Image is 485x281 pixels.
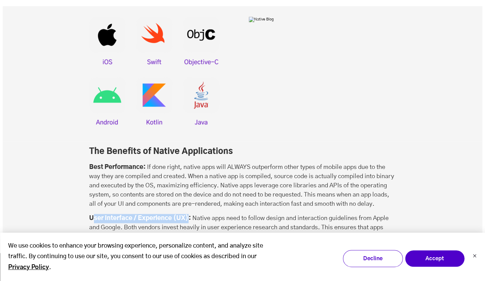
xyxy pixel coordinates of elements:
[249,17,274,22] img: Native Blog
[8,262,49,273] a: Privacy Policy
[8,241,283,273] p: We use cookies to enhance your browsing experience, personalize content, and analyze site traffic...
[89,164,146,170] strong: Best Performance:
[89,214,396,251] p: Native apps need to follow design and interaction guidelines from Apple and Google. Both vendors ...
[89,17,219,126] img: Native Blog
[405,250,465,267] button: Accept
[89,163,396,209] p: If done right, native apps will ALWAYS outperform other types of mobile apps due to the way they ...
[343,250,403,267] button: Decline
[472,253,476,260] button: Dismiss cookie banner
[89,146,396,158] h3: The Benefits of Native Applications
[89,215,191,221] strong: User Interface / Experience (UX):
